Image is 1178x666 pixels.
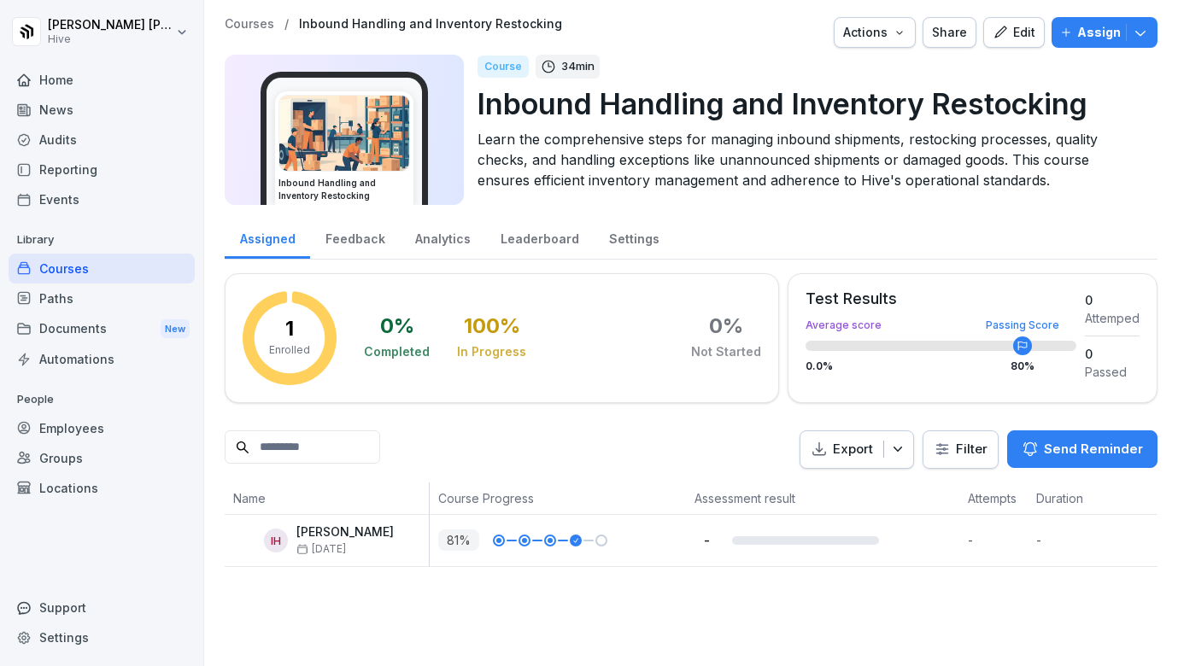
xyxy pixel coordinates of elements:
[9,254,195,283] a: Courses
[843,23,906,42] div: Actions
[438,489,677,507] p: Course Progress
[48,33,173,45] p: Hive
[968,531,1028,549] p: -
[478,82,1144,126] p: Inbound Handling and Inventory Restocking
[9,473,195,503] a: Locations
[478,55,529,78] div: Course
[296,525,394,540] p: [PERSON_NAME]
[457,343,526,360] div: In Progress
[285,318,294,339] p: 1
[1007,430,1157,468] button: Send Reminder
[1036,489,1105,507] p: Duration
[284,17,289,32] p: /
[464,316,520,336] div: 100 %
[9,226,195,254] p: Library
[694,532,718,548] p: -
[806,361,1076,371] div: 0.0 %
[400,215,485,259] a: Analytics
[1077,23,1121,42] p: Assign
[9,386,195,413] p: People
[310,215,400,259] a: Feedback
[800,430,914,469] button: Export
[9,443,195,473] a: Groups
[932,23,967,42] div: Share
[1085,363,1140,381] div: Passed
[233,489,420,507] p: Name
[9,283,195,313] a: Paths
[9,313,195,345] div: Documents
[923,431,998,468] button: Filter
[806,291,1076,307] div: Test Results
[299,17,562,32] a: Inbound Handling and Inventory Restocking
[364,343,430,360] div: Completed
[279,96,409,171] img: t72cg3dsrbajyqggvzmlmfek.png
[161,319,190,339] div: New
[225,215,310,259] a: Assigned
[485,215,594,259] a: Leaderboard
[225,17,274,32] a: Courses
[1052,17,1157,48] button: Assign
[1036,531,1113,549] p: -
[983,17,1045,48] button: Edit
[594,215,674,259] a: Settings
[1085,309,1140,327] div: Attemped
[833,440,873,459] p: Export
[923,17,976,48] button: Share
[48,18,173,32] p: [PERSON_NAME] [PERSON_NAME]
[9,125,195,155] a: Audits
[438,529,479,551] p: 81 %
[9,65,195,95] a: Home
[1044,440,1143,459] p: Send Reminder
[1011,361,1034,371] div: 80 %
[9,622,195,652] a: Settings
[993,23,1035,42] div: Edit
[278,177,410,202] h3: Inbound Handling and Inventory Restocking
[296,543,346,555] span: [DATE]
[986,320,1059,330] div: Passing Score
[9,155,195,184] a: Reporting
[9,313,195,345] a: DocumentsNew
[264,529,288,552] div: IH
[9,413,195,443] a: Employees
[9,184,195,214] a: Events
[934,441,988,458] div: Filter
[9,593,195,622] div: Support
[478,129,1144,190] p: Learn the comprehensive steps for managing inbound shipments, restocking processes, quality check...
[709,316,743,336] div: 0 %
[806,320,1076,330] div: Average score
[380,316,414,336] div: 0 %
[691,343,761,360] div: Not Started
[9,344,195,374] a: Automations
[269,342,310,358] p: Enrolled
[694,489,951,507] p: Assessment result
[834,17,916,48] button: Actions
[1085,291,1140,309] div: 0
[9,95,195,125] a: News
[968,489,1019,507] p: Attempts
[1085,345,1140,363] div: 0
[561,58,595,75] p: 34 min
